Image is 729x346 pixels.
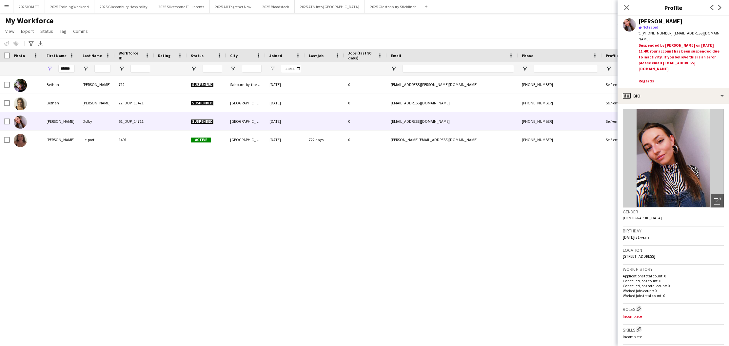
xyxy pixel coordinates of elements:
div: 51_DUP_14711 [115,112,154,130]
div: [GEOGRAPHIC_DATA] [226,131,266,149]
p: Worked jobs total count: 0 [623,293,724,298]
button: 2025 Glastonbury Sticklinch [365,0,422,13]
button: 2025 Bloodstock [257,0,295,13]
input: Joined Filter Input [281,65,301,73]
div: 1491 [115,131,154,149]
div: 722 days [305,131,344,149]
span: Status [191,53,204,58]
div: [EMAIL_ADDRESS][PERSON_NAME][DOMAIN_NAME] [387,76,518,94]
a: Export [18,27,36,35]
span: Rating [158,53,170,58]
div: [PERSON_NAME] [43,112,79,130]
span: Jobs (last 90 days) [348,51,375,60]
p: Incomplete [623,334,724,339]
div: Self-employed Crew [602,94,644,112]
div: [PHONE_NUMBER] [518,94,602,112]
button: Open Filter Menu [47,66,52,72]
button: Open Filter Menu [269,66,275,72]
div: [PHONE_NUMBER] [518,76,602,94]
p: Cancelled jobs total count: 0 [623,283,724,288]
a: View [3,27,17,35]
h3: Profile [618,3,729,12]
div: Bio [618,88,729,104]
span: Suspended [191,119,214,124]
h3: Work history [623,266,724,272]
button: Open Filter Menu [119,66,125,72]
input: Email Filter Input [403,65,514,73]
span: Profile [606,53,619,58]
button: 2025 Training Weekend [45,0,94,13]
span: [DEMOGRAPHIC_DATA] [623,215,662,220]
div: 0 [344,94,387,112]
div: [DATE] [266,112,305,130]
div: Le-port [79,131,115,149]
span: First Name [47,53,67,58]
div: [PERSON_NAME] [639,18,682,24]
div: Self-employed Crew [602,76,644,94]
div: [PERSON_NAME] [43,131,79,149]
span: Export [21,28,34,34]
div: [EMAIL_ADDRESS][DOMAIN_NAME] [387,94,518,112]
div: [GEOGRAPHIC_DATA] [226,94,266,112]
div: Suspended by [PERSON_NAME] on [DATE] 11:40: Your account has been suspended due to inactivity. If... [639,42,724,85]
span: View [5,28,14,34]
span: Last Name [83,53,102,58]
button: Open Filter Menu [191,66,197,72]
p: Worked jobs count: 0 [623,288,724,293]
button: Open Filter Menu [230,66,236,72]
h3: Skills [623,326,724,333]
span: [DATE] (31 years) [623,235,651,240]
img: Bethan Allan [14,79,27,92]
div: [PERSON_NAME][EMAIL_ADDRESS][DOMAIN_NAME] [387,131,518,149]
button: Open Filter Menu [83,66,89,72]
span: Suspended [191,82,214,87]
input: First Name Filter Input [58,65,75,73]
img: Bethany Dolby [14,116,27,129]
div: [PHONE_NUMBER] [518,131,602,149]
div: Open photos pop-in [711,194,724,207]
span: | [EMAIL_ADDRESS][DOMAIN_NAME] [639,31,721,41]
div: Self-employed Crew [602,112,644,130]
button: Open Filter Menu [522,66,528,72]
span: t. [PHONE_NUMBER] [639,31,673,35]
button: 2025 Glastonbury Hospitality [94,0,153,13]
input: Last Name Filter Input [94,65,111,73]
span: Workforce ID [119,51,142,60]
div: [PERSON_NAME] [79,94,115,112]
a: Status [38,27,56,35]
div: Dolby [79,112,115,130]
h3: Gender [623,209,724,215]
div: 712 [115,76,154,94]
span: Photo [14,53,25,58]
a: Tag [57,27,69,35]
span: Tag [60,28,67,34]
span: [STREET_ADDRESS] [623,254,655,259]
img: Crew avatar or photo [623,109,724,207]
img: Bethan Doughty [14,97,27,110]
div: 0 [344,76,387,94]
span: My Workforce [5,16,53,26]
div: [DATE] [266,76,305,94]
span: Active [191,138,211,142]
div: Bethan [43,94,79,112]
button: 2025 Silverstone F1 - Intents [153,0,210,13]
button: Open Filter Menu [606,66,612,72]
span: Suspended [191,101,214,106]
div: [EMAIL_ADDRESS][DOMAIN_NAME] [387,112,518,130]
button: Open Filter Menu [391,66,397,72]
span: Comms [73,28,88,34]
input: City Filter Input [242,65,262,73]
app-action-btn: Advanced filters [27,40,35,48]
div: [DATE] [266,94,305,112]
p: Incomplete [623,314,724,319]
span: Not rated [642,25,658,30]
h3: Location [623,247,724,253]
div: [DATE] [266,131,305,149]
span: Last job [309,53,324,58]
span: Status [40,28,53,34]
input: Workforce ID Filter Input [130,65,150,73]
div: Self-employed Crew [602,131,644,149]
input: Status Filter Input [203,65,222,73]
div: [PHONE_NUMBER] [518,112,602,130]
p: Applications total count: 0 [623,273,724,278]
